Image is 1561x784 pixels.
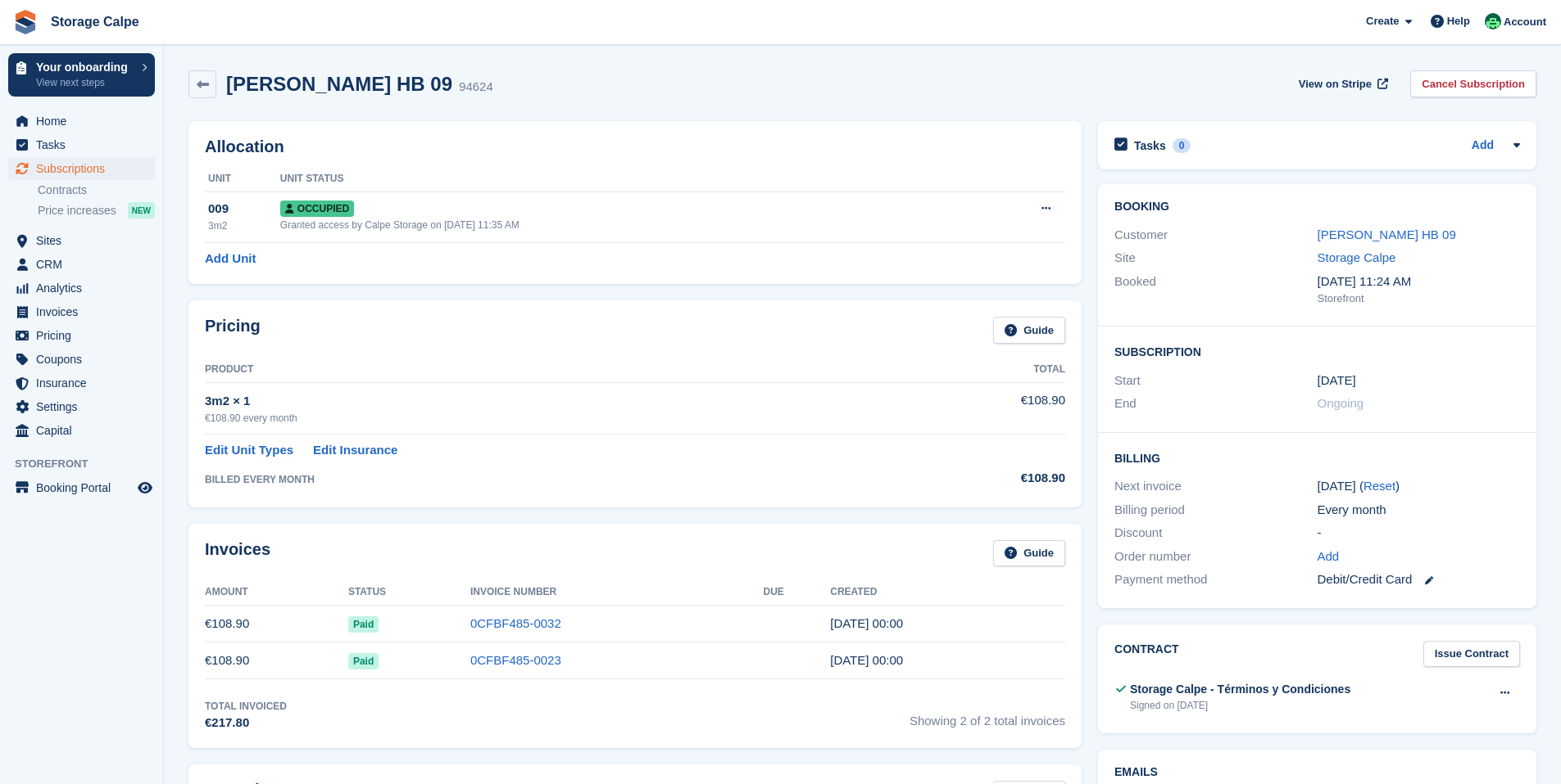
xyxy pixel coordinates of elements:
span: Capital [36,419,134,442]
h2: Tasks [1134,138,1166,153]
h2: Allocation [205,137,1065,156]
a: Edit Unit Types [205,441,293,460]
a: menu [8,372,155,394]
h2: Invoices [205,540,270,567]
a: menu [8,395,155,418]
div: 009 [208,200,280,219]
a: menu [8,476,155,499]
h2: Subscription [1114,343,1520,359]
div: Booked [1114,273,1317,307]
a: menu [8,348,155,371]
span: CRM [36,253,134,276]
div: Next invoice [1114,477,1317,496]
span: Tasks [36,133,134,156]
th: Unit Status [280,166,967,192]
span: Showing 2 of 2 total invoices [910,699,1065,732]
span: View on Stripe [1299,76,1372,92]
span: Home [36,110,134,133]
span: Pricing [36,324,134,347]
a: Your onboarding View next steps [8,53,155,97]
span: Paid [348,653,379,669]
h2: Billing [1114,449,1520,466]
a: 0CFBF485-0023 [470,653,561,667]
td: €108.90 [904,382,1065,434]
span: Booking Portal [36,476,134,499]
div: [DATE] ( ) [1318,477,1520,496]
a: menu [8,277,155,300]
div: Customer [1114,226,1317,245]
div: Billing period [1114,501,1317,520]
a: Cancel Subscription [1410,70,1536,97]
div: Storefront [1318,291,1520,307]
a: menu [8,110,155,133]
p: View next steps [36,75,134,90]
div: 3m2 [208,219,280,233]
th: Product [205,357,904,383]
div: 94624 [459,78,493,97]
th: Created [830,579,1065,606]
span: Analytics [36,277,134,300]
span: Subscriptions [36,157,134,180]
div: 3m2 × 1 [205,392,904,411]
h2: [PERSON_NAME] HB 09 [226,73,452,95]
span: Account [1504,14,1546,30]
span: Invoices [36,300,134,323]
div: €217.80 [205,714,287,732]
div: €108.90 every month [205,411,904,426]
div: Site [1114,249,1317,268]
a: Storage Calpe [44,8,146,35]
div: Debit/Credit Card [1318,570,1520,589]
a: [PERSON_NAME] HB 09 [1318,228,1456,241]
a: Preview store [135,478,155,498]
span: Paid [348,616,379,633]
div: Every month [1318,501,1520,520]
a: menu [8,419,155,442]
a: menu [8,253,155,276]
h2: Emails [1114,766,1520,779]
a: Add [1472,137,1494,155]
a: 0CFBF485-0032 [470,616,561,630]
a: Reset [1364,479,1395,493]
span: Ongoing [1318,396,1364,410]
div: [DATE] 11:24 AM [1318,273,1520,291]
div: €108.90 [904,469,1065,488]
td: €108.90 [205,606,348,642]
a: Add [1318,547,1340,566]
a: menu [8,133,155,156]
div: Storage Calpe - Términos y Condiciones [1130,681,1350,698]
span: Create [1366,13,1399,29]
a: Guide [993,317,1065,344]
a: Storage Calpe [1318,250,1396,264]
div: End [1114,394,1317,413]
div: NEW [128,202,155,219]
div: 0 [1173,138,1191,153]
th: Due [764,579,831,606]
a: Guide [993,540,1065,567]
span: Coupons [36,348,134,371]
a: menu [8,157,155,180]
th: Total [904,357,1065,383]
span: Help [1447,13,1470,29]
a: menu [8,229,155,252]
div: Payment method [1114,570,1317,589]
th: Unit [205,166,280,192]
span: Settings [36,395,134,418]
div: Start [1114,372,1317,390]
span: Storefront [15,456,163,472]
time: 2025-07-09 22:00:24 UTC [830,653,903,667]
th: Status [348,579,470,606]
div: Granted access by Calpe Storage on [DATE] 11:35 AM [280,218,967,232]
div: BILLED EVERY MONTH [205,472,904,487]
img: stora-icon-8386f47178a22dfd0bd8f6a31ec36ba5ce8667c1dd55bd0f319d3a0aa187defe.svg [13,10,38,34]
a: Price increases NEW [38,201,155,219]
h2: Booking [1114,201,1520,214]
div: Total Invoiced [205,699,287,714]
h2: Pricing [205,317,261,344]
p: Your onboarding [36,61,134,73]
div: Discount [1114,524,1317,543]
a: Add Unit [205,250,256,268]
a: View on Stripe [1292,70,1391,97]
a: Edit Insurance [313,441,397,460]
a: Contracts [38,182,155,198]
img: Calpe Storage [1485,13,1501,29]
